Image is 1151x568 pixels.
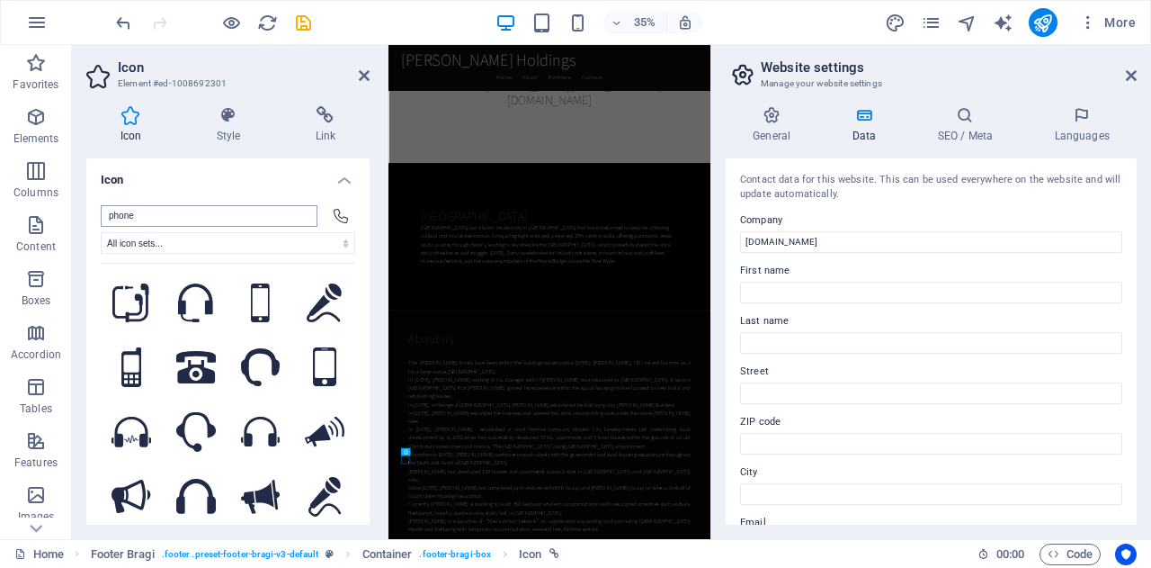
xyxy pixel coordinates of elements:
label: City [740,462,1122,483]
i: Reload page [257,13,278,33]
input: Search icons (square, star half, etc.) [101,205,317,227]
p: Columns [13,185,58,200]
button: Headphone Alt-2 (IcoFont) [165,401,227,463]
p: Boxes [22,293,51,308]
nav: breadcrumb [91,544,559,565]
h2: Website settings [761,59,1137,76]
label: Company [740,210,1122,231]
p: Images [18,509,55,524]
h4: Languages [1027,106,1137,144]
i: AI Writer [993,13,1013,33]
button: Earphone (IcoFont) [101,273,162,334]
p: Favorites [13,77,58,92]
button: navigator [957,12,978,33]
button: design [885,12,906,33]
span: Click to select. Double-click to edit [91,544,155,565]
p: Elements [13,131,59,146]
div: Contact data for this website. This can be used everywhere on the website and will update automat... [740,173,1122,203]
h6: 35% [630,12,659,33]
i: Navigator [957,13,977,33]
p: Content [16,239,56,254]
i: On resize automatically adjust zoom level to fit chosen device. [677,14,693,31]
button: Megaphone (IcoFont) [101,466,162,527]
p: Accordion [11,347,61,362]
button: 35% [603,12,667,33]
label: First name [740,260,1122,282]
button: Code [1039,544,1101,565]
h4: Icon [86,106,183,144]
label: Street [740,361,1122,383]
span: Code [1048,544,1093,565]
button: Ui Touch Phone (IcoFont) [294,337,355,398]
button: undo [112,12,134,33]
button: reload [256,12,278,33]
i: This element is a customizable preset [326,549,334,559]
button: Microphone Alt (IcoFont) [294,273,355,334]
span: Click to select. Double-click to edit [519,544,541,565]
i: Publish [1032,13,1053,33]
i: Save (Ctrl+S) [293,13,314,33]
button: Headphone Alt-1 (IcoFont) [101,401,162,463]
span: Click to select. Double-click to edit [362,544,413,565]
button: save [292,12,314,33]
i: Pages (Ctrl+Alt+S) [921,13,941,33]
button: Ui Cell Phone (IcoFont) [101,337,162,398]
button: Headphone Alt (IcoFont) [165,273,227,334]
button: publish [1029,8,1057,37]
button: Click here to leave preview mode and continue editing [220,12,242,33]
button: Usercentrics [1115,544,1137,565]
h4: General [726,106,825,144]
button: Headphone (IcoFont) [165,466,227,527]
button: Ui Dial Phone (IcoFont) [165,337,227,398]
span: . footer-bragi-box [419,544,491,565]
h4: Link [281,106,370,144]
h4: SEO / Meta [910,106,1027,144]
button: Ui Head Phone (IcoFont) [230,337,291,398]
h3: Element #ed-1008692301 [118,76,334,92]
button: More [1072,8,1143,37]
span: : [1009,547,1012,561]
a: Click to cancel selection. Double-click to open Pages [14,544,64,565]
h4: Style [183,106,281,144]
button: text_generator [993,12,1014,33]
i: This element is linked [549,549,559,559]
label: Email [740,512,1122,534]
button: Iphone (IcoFont) [230,273,291,334]
span: 00 00 [996,544,1024,565]
span: More [1079,14,1136,32]
label: ZIP code [740,411,1122,433]
i: Design (Ctrl+Alt+Y) [885,13,906,33]
button: Mega Phone (IcoFont) [230,466,291,527]
span: . footer .preset-footer-bragi-v3-default [162,544,319,565]
h6: Session time [977,544,1025,565]
button: Microphone (IcoFont) [294,466,355,527]
i: Undo: Change text (Ctrl+Z) [113,13,134,33]
h2: Icon [118,59,370,76]
label: Last name [740,311,1122,332]
h4: Icon [86,158,370,191]
button: Megaphone Alt (IcoFont) [294,401,355,463]
div: Phone (FontAwesome Light) [326,205,355,227]
p: Tables [20,401,52,416]
button: pages [921,12,942,33]
h4: Data [825,106,910,144]
p: Features [14,455,58,470]
button: Headphone Alt-3 (IcoFont) [230,401,291,463]
h3: Manage your website settings [761,76,1101,92]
